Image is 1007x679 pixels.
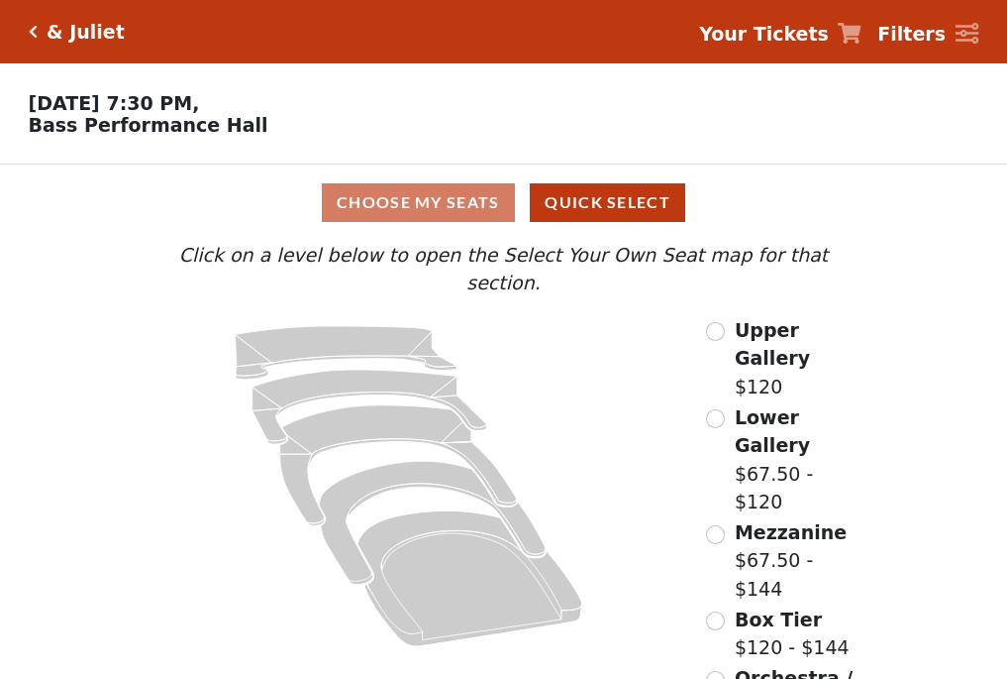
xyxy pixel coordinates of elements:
path: Orchestra / Parterre Circle - Seats Available: 38 [358,510,583,646]
a: Your Tickets [699,20,861,49]
strong: Your Tickets [699,23,829,45]
p: Click on a level below to open the Select Your Own Seat map for that section. [140,241,866,297]
span: Upper Gallery [735,319,810,370]
span: Mezzanine [735,521,847,543]
label: $120 - $144 [735,606,850,662]
path: Lower Gallery - Seats Available: 112 [252,370,487,444]
h5: & Juliet [47,21,125,44]
a: Filters [877,20,978,49]
span: Lower Gallery [735,406,810,457]
label: $67.50 - $120 [735,403,867,516]
button: Quick Select [530,183,685,222]
strong: Filters [877,23,946,45]
a: Click here to go back to filters [29,25,38,39]
span: Box Tier [735,609,822,630]
path: Upper Gallery - Seats Available: 163 [236,326,457,380]
label: $67.50 - $144 [735,518,867,604]
label: $120 [735,316,867,401]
